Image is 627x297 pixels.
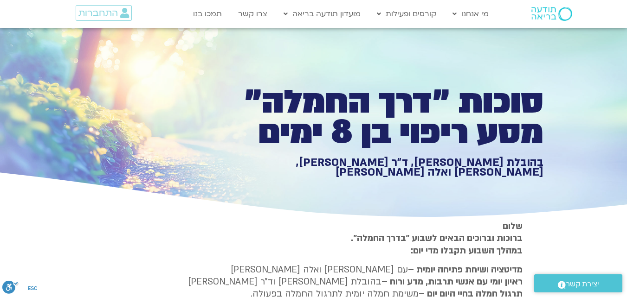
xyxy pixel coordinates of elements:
a: מי אנחנו [448,5,493,23]
strong: שלום [503,220,523,232]
span: התחברות [78,8,118,18]
h1: בהובלת [PERSON_NAME], ד״ר [PERSON_NAME], [PERSON_NAME] ואלה [PERSON_NAME] [222,158,543,177]
a: קורסים ופעילות [372,5,441,23]
h1: סוכות ״דרך החמלה״ מסע ריפוי בן 8 ימים [222,87,543,148]
a: תמכו בנו [188,5,226,23]
b: ראיון יומי עם אנשי תרבות, מדע ורוח – [381,276,523,288]
strong: מדיטציה ושיחת פתיחה יומית – [408,264,523,276]
span: יצירת קשר [566,278,599,291]
a: יצירת קשר [534,274,622,292]
a: התחברות [76,5,132,21]
strong: ברוכות וברוכים הבאים לשבוע ״בדרך החמלה״. במהלך השבוע תקבלו מדי יום: [351,232,523,256]
a: מועדון תודעה בריאה [279,5,365,23]
a: צרו קשר [233,5,272,23]
img: תודעה בריאה [531,7,572,21]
